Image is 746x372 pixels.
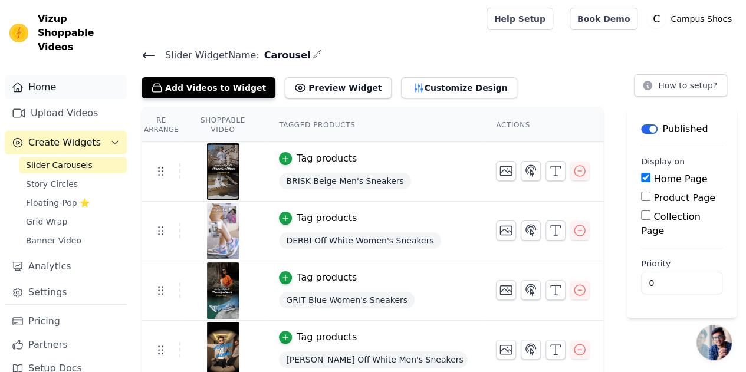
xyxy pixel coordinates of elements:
th: Actions [482,108,603,142]
a: Partners [5,333,127,357]
button: Preview Widget [285,77,391,98]
div: Tag products [297,152,357,166]
label: Collection Page [641,211,700,236]
button: Change Thumbnail [496,220,516,241]
span: Vizup Shoppable Videos [38,12,122,54]
th: Shoppable Video [180,108,265,142]
a: Analytics [5,255,127,278]
button: Tag products [279,211,357,225]
div: Edit Name [313,47,322,63]
span: Carousel [259,48,311,62]
th: Tagged Products [265,108,482,142]
img: vizup-images-2cc4.jpg [206,203,239,259]
span: Create Widgets [28,136,101,150]
span: GRIT Blue Women's Sneakers [279,292,415,308]
span: DERBI Off White Women's Sneakers [279,232,441,249]
button: Add Videos to Widget [142,77,275,98]
div: Open chat [696,325,732,360]
button: Tag products [279,271,357,285]
p: Campus Shoes [666,8,737,29]
a: Upload Videos [5,101,127,125]
a: Book Demo [570,8,637,30]
a: How to setup? [634,83,727,94]
a: Home [5,75,127,99]
a: Settings [5,281,127,304]
span: Banner Video [26,235,81,246]
img: Vizup [9,24,28,42]
button: Create Widgets [5,131,127,154]
button: C Campus Shoes [647,8,737,29]
label: Product Page [653,192,715,203]
button: Tag products [279,152,357,166]
button: Tag products [279,330,357,344]
a: Grid Wrap [19,213,127,230]
div: Tag products [297,330,357,344]
button: How to setup? [634,74,727,97]
button: Change Thumbnail [496,161,516,181]
legend: Display on [641,156,685,167]
a: Floating-Pop ⭐ [19,195,127,211]
img: vizup-images-bb2c.jpg [206,143,239,200]
div: Tag products [297,271,357,285]
label: Priority [641,258,722,269]
span: Grid Wrap [26,216,67,228]
img: vizup-images-256d.jpg [206,262,239,319]
a: Help Setup [487,8,553,30]
div: Tag products [297,211,357,225]
span: Slider Widget Name: [156,48,259,62]
a: Slider Carousels [19,157,127,173]
button: Change Thumbnail [496,340,516,360]
span: [PERSON_NAME] Off White Men's Sneakers [279,351,468,368]
a: Story Circles [19,176,127,192]
button: Customize Design [401,77,517,98]
button: Change Thumbnail [496,280,516,300]
text: C [653,13,660,25]
span: Story Circles [26,178,78,190]
span: Floating-Pop ⭐ [26,197,90,209]
a: Banner Video [19,232,127,249]
span: BRISK Beige Men's Sneakers [279,173,410,189]
th: Re Arrange [142,108,180,142]
label: Home Page [653,173,707,185]
a: Pricing [5,310,127,333]
span: Slider Carousels [26,159,93,171]
p: Published [662,122,708,136]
